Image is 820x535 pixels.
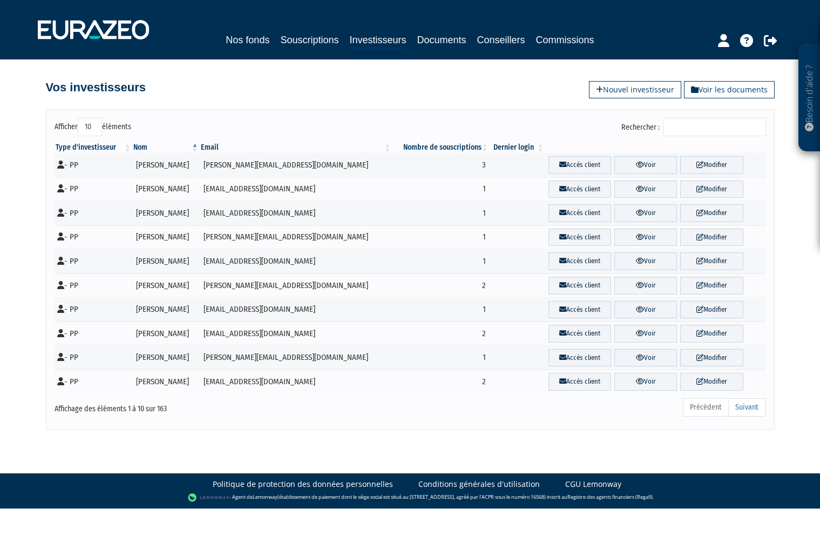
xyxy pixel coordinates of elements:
[132,153,200,177] td: [PERSON_NAME]
[188,492,229,503] img: logo-lemonway.png
[614,252,677,270] a: Voir
[614,156,677,174] a: Voir
[226,32,269,48] a: Nos fonds
[132,177,200,202] td: [PERSON_NAME]
[55,153,132,177] td: - PP
[200,370,392,394] td: [EMAIL_ADDRESS][DOMAIN_NAME]
[680,229,743,246] a: Modifier
[392,177,490,202] td: 1
[417,32,466,48] a: Documents
[55,370,132,394] td: - PP
[132,298,200,322] td: [PERSON_NAME]
[548,204,611,222] a: Accès client
[490,142,545,153] th: Dernier login : activer pour trier la colonne par ordre croissant
[548,301,611,319] a: Accès client
[200,177,392,202] td: [EMAIL_ADDRESS][DOMAIN_NAME]
[55,225,132,250] td: - PP
[200,201,392,225] td: [EMAIL_ADDRESS][DOMAIN_NAME]
[46,81,146,94] h4: Vos investisseurs
[565,479,621,490] a: CGU Lemonway
[614,277,677,295] a: Voir
[55,322,132,346] td: - PP
[680,277,743,295] a: Modifier
[614,325,677,343] a: Voir
[132,370,200,394] td: [PERSON_NAME]
[392,249,490,273] td: 1
[55,273,132,298] td: - PP
[253,493,277,500] a: Lemonway
[200,322,392,346] td: [EMAIL_ADDRESS][DOMAIN_NAME]
[55,346,132,370] td: - PP
[200,153,392,177] td: [PERSON_NAME][EMAIL_ADDRESS][DOMAIN_NAME]
[392,142,490,153] th: Nombre de souscriptions : activer pour trier la colonne par ordre croissant
[680,301,743,319] a: Modifier
[132,273,200,298] td: [PERSON_NAME]
[392,298,490,322] td: 1
[621,118,766,136] label: Rechercher :
[680,349,743,367] a: Modifier
[392,322,490,346] td: 2
[418,479,540,490] a: Conditions générales d'utilisation
[548,325,611,343] a: Accès client
[548,180,611,198] a: Accès client
[392,346,490,370] td: 1
[545,142,766,153] th: &nbsp;
[548,229,611,246] a: Accès client
[589,81,681,98] a: Nouvel investisseur
[548,349,611,367] a: Accès client
[548,156,611,174] a: Accès client
[680,373,743,391] a: Modifier
[200,142,392,153] th: Email : activer pour trier la colonne par ordre croissant
[132,322,200,346] td: [PERSON_NAME]
[548,277,611,295] a: Accès client
[663,118,766,136] input: Rechercher :
[728,398,765,417] a: Suivant
[536,32,594,48] a: Commissions
[132,225,200,250] td: [PERSON_NAME]
[680,180,743,198] a: Modifier
[55,118,131,136] label: Afficher éléments
[200,273,392,298] td: [PERSON_NAME][EMAIL_ADDRESS][DOMAIN_NAME]
[132,201,200,225] td: [PERSON_NAME]
[200,346,392,370] td: [PERSON_NAME][EMAIL_ADDRESS][DOMAIN_NAME]
[55,397,342,414] div: Affichage des éléments 1 à 10 sur 163
[392,153,490,177] td: 3
[614,373,677,391] a: Voir
[200,298,392,322] td: [EMAIL_ADDRESS][DOMAIN_NAME]
[614,180,677,198] a: Voir
[548,373,611,391] a: Accès client
[38,20,149,39] img: 1732889491-logotype_eurazeo_blanc_rvb.png
[614,229,677,246] a: Voir
[280,32,338,48] a: Souscriptions
[477,32,525,48] a: Conseillers
[392,225,490,250] td: 1
[680,325,743,343] a: Modifier
[132,142,200,153] th: Nom : activer pour trier la colonne par ordre d&eacute;croissant
[614,204,677,222] a: Voir
[392,370,490,394] td: 2
[392,273,490,298] td: 2
[55,142,132,153] th: Type d'investisseur : activer pour trier la colonne par ordre croissant
[55,201,132,225] td: - PP
[213,479,393,490] a: Politique de protection des données personnelles
[132,249,200,273] td: [PERSON_NAME]
[680,204,743,222] a: Modifier
[684,81,775,98] a: Voir les documents
[548,252,611,270] a: Accès client
[614,301,677,319] a: Voir
[132,346,200,370] td: [PERSON_NAME]
[680,156,743,174] a: Modifier
[55,298,132,322] td: - PP
[349,32,406,49] a: Investisseurs
[614,349,677,367] a: Voir
[680,252,743,270] a: Modifier
[11,492,809,503] div: - Agent de (établissement de paiement dont le siège social est situé au [STREET_ADDRESS], agréé p...
[55,249,132,273] td: - PP
[392,201,490,225] td: 1
[803,49,816,146] p: Besoin d'aide ?
[200,249,392,273] td: [EMAIL_ADDRESS][DOMAIN_NAME]
[200,225,392,250] td: [PERSON_NAME][EMAIL_ADDRESS][DOMAIN_NAME]
[567,493,653,500] a: Registre des agents financiers (Regafi)
[78,118,102,136] select: Afficheréléments
[55,177,132,202] td: - PP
